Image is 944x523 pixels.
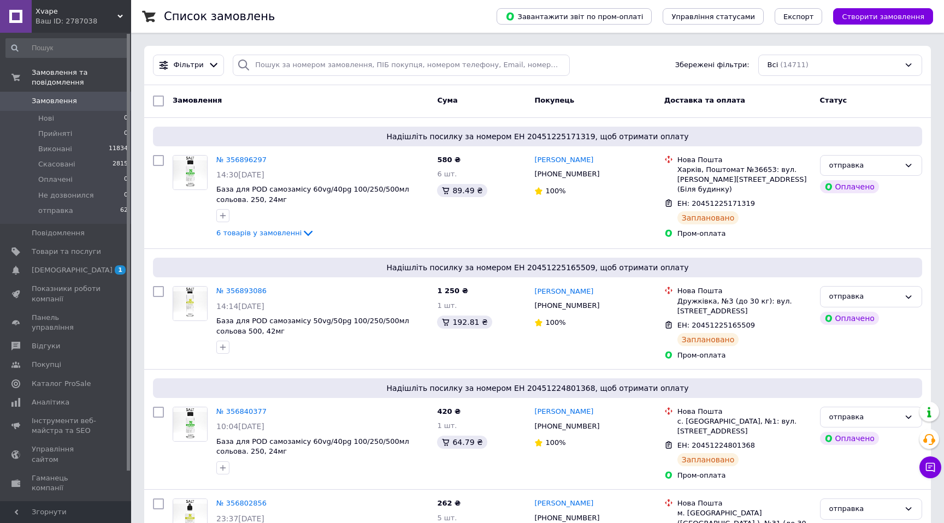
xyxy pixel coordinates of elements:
span: 262 ₴ [437,499,461,507]
span: Інструменти веб-майстра та SEO [32,416,101,436]
span: 6 товарів у замовленні [216,229,302,237]
span: 10:04[DATE] [216,422,264,431]
span: Показники роботи компанії [32,284,101,304]
span: Товари та послуги [32,247,101,257]
div: Нова Пошта [677,498,811,508]
span: 580 ₴ [437,156,461,164]
span: Оплачені [38,175,73,185]
a: № 356840377 [216,407,267,415]
span: Нові [38,114,54,123]
div: 192.81 ₴ [437,316,492,329]
span: 1 шт. [437,301,457,310]
div: Заплановано [677,453,739,466]
span: 0 [124,191,128,200]
div: Оплачено [820,180,879,193]
span: Створити замовлення [842,13,924,21]
button: Управління статусами [663,8,764,25]
span: Надішліть посилку за номером ЕН 20451224801368, щоб отримати оплату [157,383,918,394]
span: 100% [545,318,565,326]
input: Пошук [5,38,129,58]
span: Всі [768,60,778,70]
button: Створити замовлення [833,8,933,25]
span: 0 [124,129,128,139]
div: Заплановано [677,333,739,346]
div: Нова Пошта [677,407,811,417]
span: Cума [437,96,457,104]
span: [PHONE_NUMBER] [534,301,599,310]
span: 420 ₴ [437,407,461,415]
span: Експорт [783,13,814,21]
div: Пром-оплата [677,350,811,360]
div: отправка [829,503,900,515]
span: Гаманець компанії [32,473,101,493]
div: Нова Пошта [677,155,811,165]
span: Прийняті [38,129,72,139]
span: Аналітика [32,397,69,407]
span: ЕН: 20451224801368 [677,441,755,449]
button: Експорт [775,8,823,25]
div: Оплачено [820,312,879,325]
a: База для POD самозамісу 60vg/40pg 100/250/500мл сольова. 250, 24мг [216,185,409,204]
span: Покупці [32,360,61,370]
span: 6 шт. [437,170,457,178]
span: ЕН: 20451225171319 [677,199,755,207]
span: Каталог ProSale [32,379,91,389]
span: 100% [545,438,565,447]
div: Пром-оплата [677,471,811,480]
div: 64.79 ₴ [437,436,487,449]
img: Фото товару [173,407,207,441]
div: Дружківка, №3 (до 30 кг): вул. [STREET_ADDRESS] [677,296,811,316]
span: Скасовані [38,159,75,169]
span: 14:30[DATE] [216,170,264,179]
img: Фото товару [173,156,207,189]
button: Завантажити звіт по пром-оплаті [497,8,652,25]
a: [PERSON_NAME] [534,287,593,297]
button: Чат з покупцем [919,456,941,478]
span: Xvape [36,7,117,16]
span: 1 [115,265,126,275]
div: Оплачено [820,432,879,445]
a: Фото товару [173,407,208,442]
span: [PHONE_NUMBER] [534,170,599,178]
div: отправка [829,291,900,302]
a: [PERSON_NAME] [534,498,593,509]
div: отправка [829,160,900,171]
span: 23:37[DATE] [216,514,264,523]
a: Створити замовлення [822,12,933,20]
span: Фільтри [174,60,204,70]
span: ЕН: 20451225165509 [677,321,755,329]
span: 14:14[DATE] [216,302,264,311]
span: 1 шт. [437,421,457,430]
span: Покупець [534,96,574,104]
span: Статус [820,96,847,104]
a: 6 товарів у замовленні [216,229,315,237]
span: Управління сайтом [32,444,101,464]
span: (14711) [780,61,809,69]
span: Надішліть посилку за номером ЕН 20451225165509, щоб отримати оплату [157,262,918,273]
div: Нова Пошта [677,286,811,296]
span: 62 [120,206,128,216]
span: Управління статусами [671,13,755,21]
a: База для POD самозамісу 50vg/50pg 100/250/500мл сольова 500, 42мг [216,317,409,335]
span: Замовлення [173,96,222,104]
span: 11834 [109,144,128,154]
div: Ваш ID: 2787038 [36,16,131,26]
span: 0 [124,114,128,123]
a: № 356893086 [216,287,267,295]
a: № 356896297 [216,156,267,164]
div: Пром-оплата [677,229,811,239]
a: [PERSON_NAME] [534,155,593,165]
a: [PERSON_NAME] [534,407,593,417]
span: Відгуки [32,341,60,351]
span: отправка [38,206,73,216]
a: Фото товару [173,155,208,190]
a: Фото товару [173,286,208,321]
div: отправка [829,412,900,423]
span: Збережені фільтри: [675,60,750,70]
span: [PHONE_NUMBER] [534,514,599,522]
span: Повідомлення [32,228,85,238]
a: № 356802856 [216,499,267,507]
a: База для POD самозамісу 60vg/40pg 100/250/500мл сольова. 250, 24мг [216,437,409,456]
